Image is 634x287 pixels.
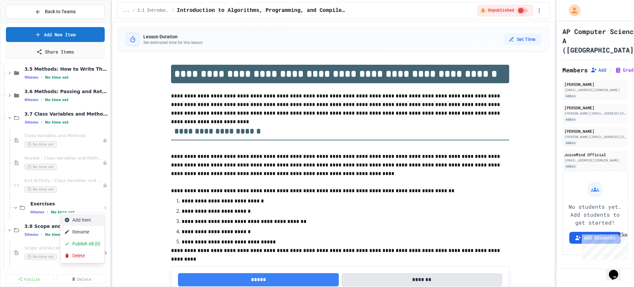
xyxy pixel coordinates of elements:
iframe: chat widget [579,232,627,260]
iframe: chat widget [606,261,627,280]
button: Delete [60,250,104,262]
div: Chat with us now!Close [3,3,46,42]
button: Publish All (0) [60,238,104,250]
button: Add Item [60,214,104,226]
button: Rename [60,226,104,238]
